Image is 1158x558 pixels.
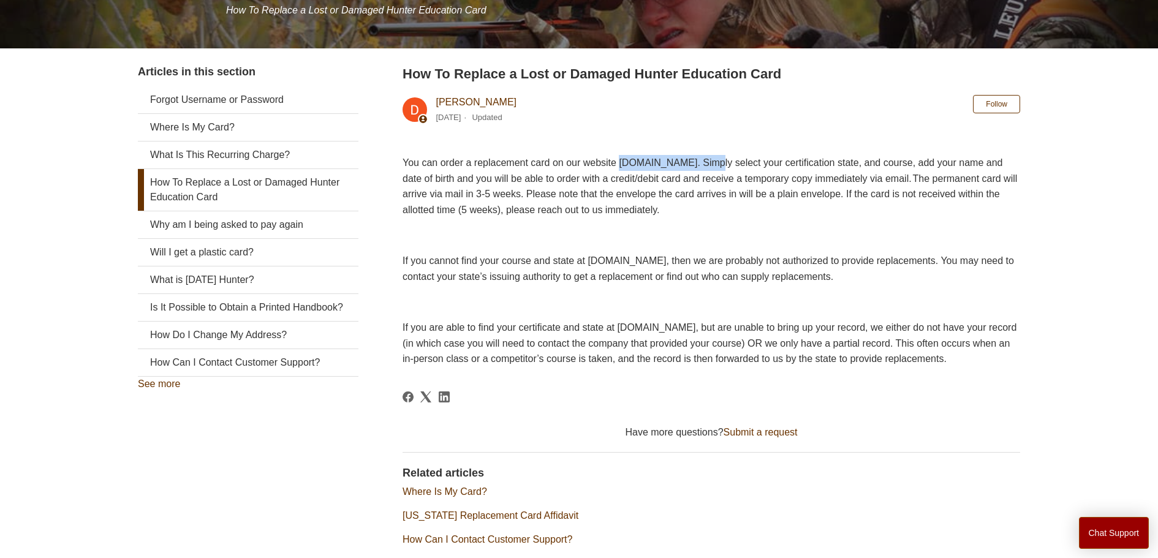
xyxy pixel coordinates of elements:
[1079,517,1149,549] button: Chat Support
[436,113,461,122] time: 03/04/2024, 10:49
[403,391,414,402] svg: Share this page on Facebook
[439,391,450,402] svg: Share this page on LinkedIn
[973,95,1020,113] button: Follow Article
[138,322,358,349] a: How Do I Change My Address?
[403,322,1016,364] span: If you are able to find your certificate and state at [DOMAIN_NAME], but are unable to bring up y...
[138,294,358,321] a: Is It Possible to Obtain a Printed Handbook?
[403,510,578,521] a: [US_STATE] Replacement Card Affidavit
[138,379,180,389] a: See more
[138,114,358,141] a: Where Is My Card?
[403,534,572,545] a: How Can I Contact Customer Support?
[436,97,517,107] a: [PERSON_NAME]
[403,465,1020,481] h2: Related articles
[403,255,1014,282] span: If you cannot find your course and state at [DOMAIN_NAME], then we are probably not authorized to...
[472,113,502,122] li: Updated
[420,391,431,402] svg: Share this page on X Corp
[138,86,358,113] a: Forgot Username or Password
[138,141,358,168] a: What Is This Recurring Charge?
[138,169,358,211] a: How To Replace a Lost or Damaged Hunter Education Card
[439,391,450,402] a: LinkedIn
[138,66,255,78] span: Articles in this section
[403,64,1020,84] h2: How To Replace a Lost or Damaged Hunter Education Card
[403,486,487,497] a: Where Is My Card?
[403,157,1017,215] span: You can order a replacement card on our website [DOMAIN_NAME]. Simply select your certification s...
[403,425,1020,440] div: Have more questions?
[724,427,798,437] a: Submit a request
[138,266,358,293] a: What is [DATE] Hunter?
[138,349,358,376] a: How Can I Contact Customer Support?
[226,5,486,15] span: How To Replace a Lost or Damaged Hunter Education Card
[138,239,358,266] a: Will I get a plastic card?
[403,391,414,402] a: Facebook
[138,211,358,238] a: Why am I being asked to pay again
[420,391,431,402] a: X Corp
